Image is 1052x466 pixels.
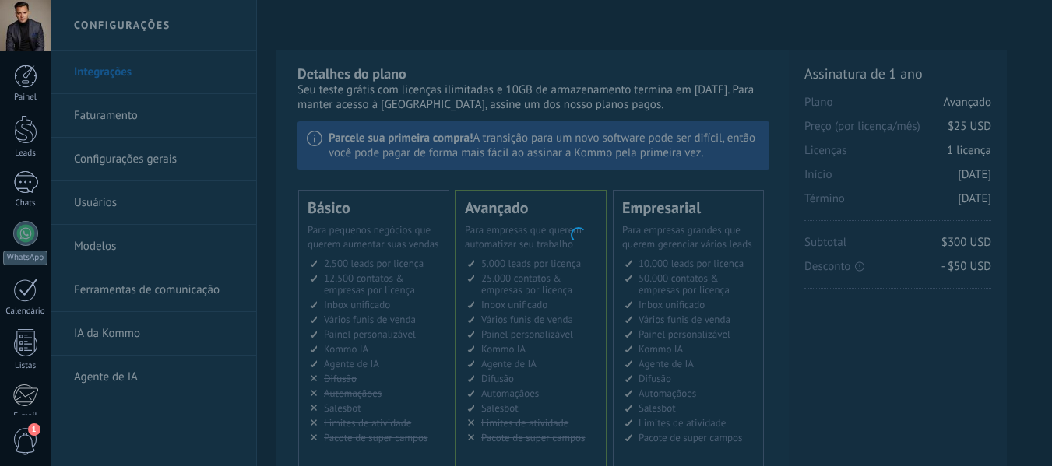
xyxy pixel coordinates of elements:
div: Chats [3,198,48,208]
div: Calendário [3,307,48,317]
div: E-mail [3,412,48,422]
div: Leads [3,149,48,159]
div: WhatsApp [3,251,47,265]
span: 1 [28,423,40,436]
div: Painel [3,93,48,103]
div: Listas [3,361,48,371]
